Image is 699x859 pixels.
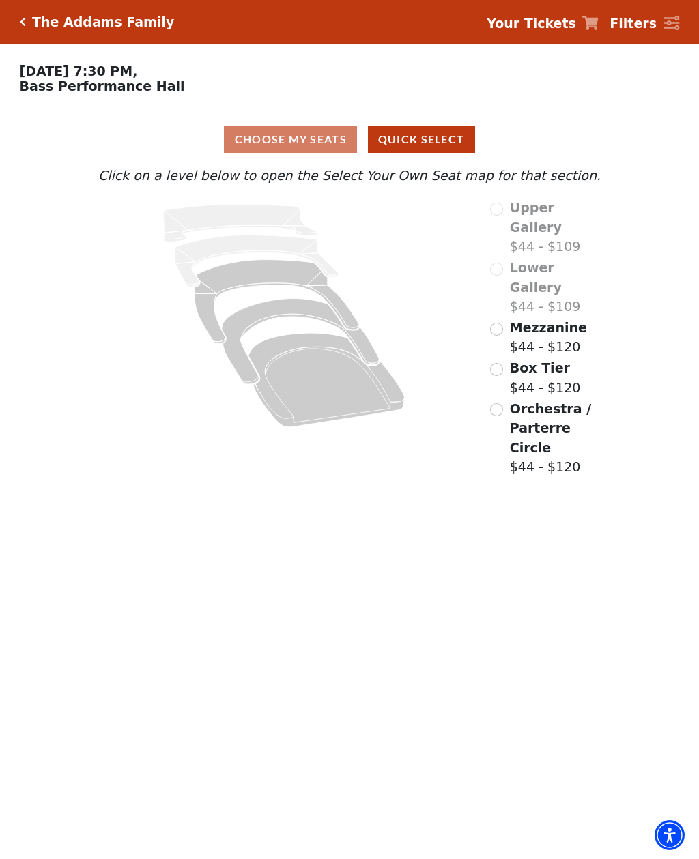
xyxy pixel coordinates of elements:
[510,258,602,317] label: $44 - $109
[490,403,503,416] input: Orchestra / Parterre Circle$44 - $120
[97,166,602,186] p: Click on a level below to open the Select Your Own Seat map for that section.
[610,16,657,31] strong: Filters
[248,333,405,427] path: Orchestra / Parterre Circle - Seats Available: 41
[610,14,679,33] a: Filters
[20,17,26,27] a: Click here to go back to filters
[510,318,587,357] label: $44 - $120
[490,363,503,376] input: Box Tier$44 - $120
[510,198,602,257] label: $44 - $109
[510,260,562,295] span: Lower Gallery
[510,399,602,477] label: $44 - $120
[510,360,570,375] span: Box Tier
[510,401,591,455] span: Orchestra / Parterre Circle
[510,200,562,235] span: Upper Gallery
[368,126,475,153] button: Quick Select
[510,320,587,335] span: Mezzanine
[487,16,576,31] strong: Your Tickets
[163,205,317,242] path: Upper Gallery - Seats Available: 0
[487,14,599,33] a: Your Tickets
[175,235,339,287] path: Lower Gallery - Seats Available: 0
[655,820,685,850] div: Accessibility Menu
[510,358,581,397] label: $44 - $120
[490,323,503,336] input: Mezzanine$44 - $120
[32,14,174,30] h5: The Addams Family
